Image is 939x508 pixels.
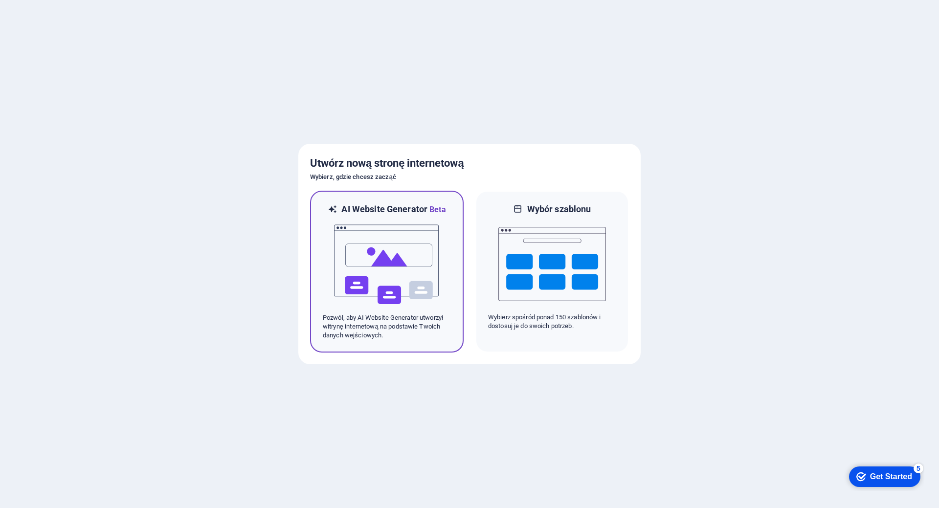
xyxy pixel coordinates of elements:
[29,11,71,20] div: Get Started
[310,171,629,183] h6: Wybierz, gdzie chcesz zacząć
[488,313,616,331] p: Wybierz spośród ponad 150 szablonów i dostosuj je do swoich potrzeb.
[310,155,629,171] h5: Utwórz nową stronę internetową
[475,191,629,353] div: Wybór szablonuWybierz spośród ponad 150 szablonów i dostosuj je do swoich potrzeb.
[8,5,79,25] div: Get Started 5 items remaining, 0% complete
[72,2,82,12] div: 5
[310,191,464,353] div: AI Website GeneratorBetaaiPozwól, aby AI Website Generator utworzył witrynę internetową na podsta...
[427,205,446,214] span: Beta
[527,203,591,215] h6: Wybór szablonu
[341,203,446,216] h6: AI Website Generator
[323,313,451,340] p: Pozwól, aby AI Website Generator utworzył witrynę internetową na podstawie Twoich danych wejściow...
[333,216,441,313] img: ai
